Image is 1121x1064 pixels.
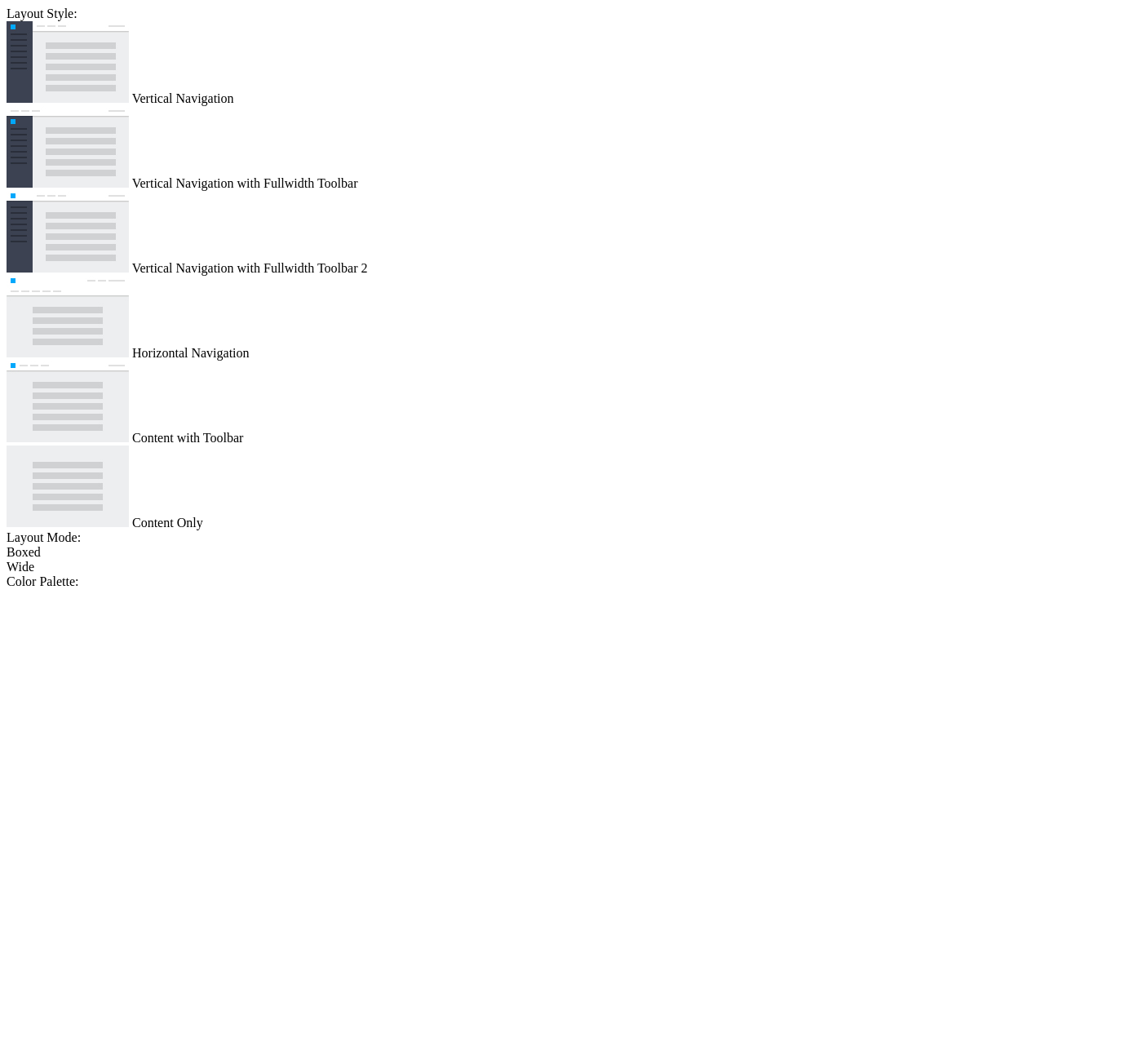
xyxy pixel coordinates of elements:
span: Vertical Navigation with Fullwidth Toolbar [132,176,358,190]
img: vertical-nav-with-full-toolbar-2.jpg [7,191,129,273]
div: Color Palette: [7,574,1114,589]
md-radio-button: Vertical Navigation with Fullwidth Toolbar 2 [7,191,1114,276]
span: Vertical Navigation with Fullwidth Toolbar 2 [132,261,368,275]
md-radio-button: Boxed [7,545,1114,560]
md-radio-button: Content with Toolbar [7,361,1114,446]
img: horizontal-nav.jpg [7,276,129,357]
span: Content with Toolbar [132,431,243,445]
md-radio-button: Wide [7,560,1114,574]
md-radio-button: Vertical Navigation with Fullwidth Toolbar [7,106,1114,191]
img: content-with-toolbar.jpg [7,361,129,442]
img: vertical-nav.jpg [7,21,129,103]
span: Horizontal Navigation [132,346,250,360]
md-radio-button: Content Only [7,446,1114,530]
md-radio-button: Vertical Navigation [7,21,1114,106]
img: content-only.jpg [7,446,129,527]
span: Content Only [132,516,203,530]
md-radio-button: Horizontal Navigation [7,276,1114,361]
span: Vertical Navigation [132,91,234,105]
div: Layout Style: [7,7,1114,21]
div: Layout Mode: [7,530,1114,545]
img: vertical-nav-with-full-toolbar.jpg [7,106,129,188]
